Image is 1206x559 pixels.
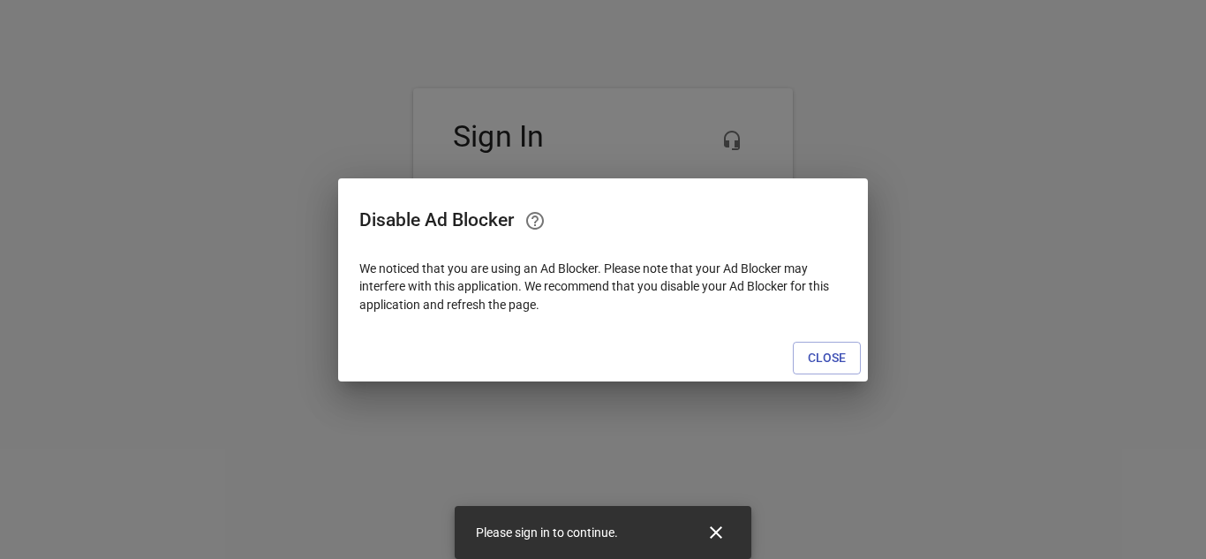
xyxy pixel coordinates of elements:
p: We noticed that you are using an Ad Blocker. Please note that your Ad Blocker may interfere with ... [359,260,847,314]
button: Close [695,511,737,554]
a: Learn how to disable your Ad Blocker [514,200,556,242]
button: Close [793,342,861,374]
h2: Disable Ad Blocker [359,200,847,242]
span: Please sign in to continue. [476,525,618,540]
span: Close [808,347,846,369]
